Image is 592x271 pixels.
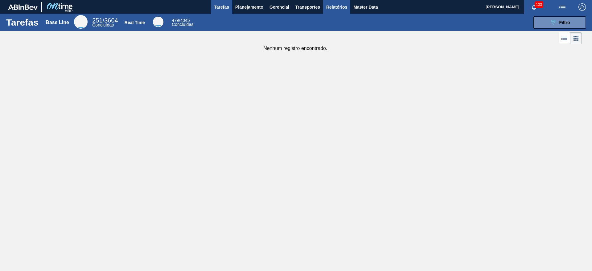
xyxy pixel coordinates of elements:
button: Notificações [524,3,544,11]
div: Base Line [74,15,88,29]
div: Real Time [153,17,163,27]
span: 133 [535,1,543,8]
span: / 3604 [92,17,118,24]
span: 251 [92,17,102,24]
h1: Tarefas [6,19,39,26]
span: Planejamento [235,3,263,11]
button: Filtro [533,16,586,29]
div: Real Time [172,18,193,27]
img: TNhmsLtSVTkK8tSr43FrP2fwEKptu5GPRR3wAAAABJRU5ErkJggg== [8,4,38,10]
span: Concluídas [172,22,193,27]
div: Visão em Cards [570,32,582,44]
span: Filtro [559,20,570,25]
span: 479 [172,18,179,23]
div: Visão em Lista [559,32,570,44]
span: Transportes [295,3,320,11]
span: Tarefas [214,3,229,11]
img: userActions [559,3,566,11]
span: Master Data [353,3,378,11]
div: Base Line [46,20,69,25]
span: / 4045 [172,18,190,23]
img: Logout [578,3,586,11]
span: Relatórios [326,3,347,11]
div: Base Line [92,18,118,27]
div: Real Time [125,20,145,25]
span: Concluídas [92,23,114,27]
span: Gerencial [269,3,289,11]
